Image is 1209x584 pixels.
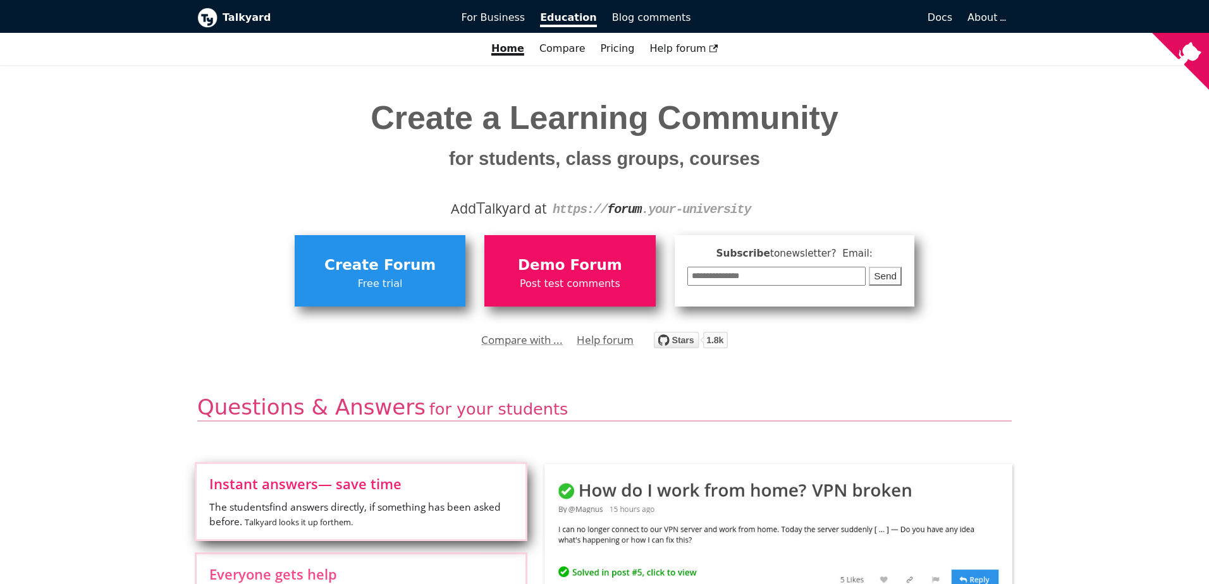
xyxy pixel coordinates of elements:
span: for your students [429,399,568,418]
a: Docs [699,7,960,28]
span: Demo Forum [491,253,649,277]
span: Instant answers — save time [209,477,513,490]
small: Talkyard looks it up for them . [245,516,353,528]
a: Compare [539,42,586,54]
div: Add alkyard at [207,198,1002,219]
small: for students, class groups, courses [449,149,760,169]
span: Docs [928,11,952,23]
a: Star debiki/talkyard on GitHub [654,334,728,352]
a: Help forum [642,38,725,59]
img: talkyard.svg [654,332,728,348]
span: to newsletter ? Email: [770,248,873,259]
span: Create Forum [301,253,459,277]
a: Education [532,7,604,28]
a: Home [484,38,532,59]
span: Free trial [301,276,459,292]
span: Subscribe [687,246,902,262]
span: Blog comments [612,11,691,23]
strong: forum [607,202,641,217]
a: For Business [454,7,533,28]
a: Help forum [577,331,634,350]
button: Send [869,267,902,286]
span: Help forum [649,42,718,54]
a: Blog comments [604,7,699,28]
b: Talkyard [223,9,444,26]
a: Talkyard logoTalkyard [197,8,444,28]
span: Post test comments [491,276,649,292]
span: T [476,196,485,219]
a: Pricing [592,38,642,59]
a: Demo ForumPost test comments [484,235,655,306]
span: Create a Learning Community [371,99,838,172]
code: https:// .your-university [553,202,751,217]
span: Everyone gets help [209,567,513,581]
a: Create ForumFree trial [295,235,465,306]
a: Compare with ... [481,331,563,350]
img: Talkyard logo [197,8,218,28]
h2: Questions & Answers [197,394,1012,422]
a: About [967,11,1004,23]
span: The students find answers directly, if something has been asked before. [209,500,513,529]
span: Education [540,11,597,27]
span: For Business [462,11,525,23]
